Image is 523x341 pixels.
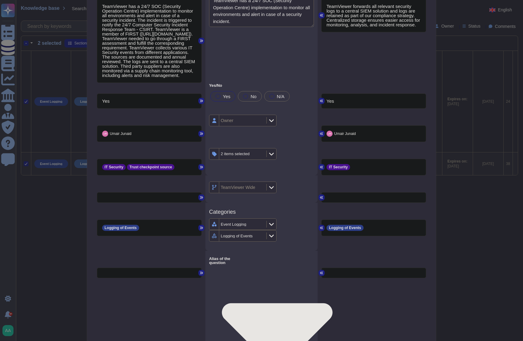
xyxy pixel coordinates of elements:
[110,132,132,136] span: Umair Junaid
[326,225,364,231] div: Logging of Events
[221,152,250,156] div: 2 items selected
[326,4,421,27] div: TeamViewer forwards all relevant security logs to a central SIEM solution and logs are retained a...
[102,225,139,231] div: Logging of Events
[102,164,126,170] div: IT Security
[221,222,246,226] div: Event Logging
[127,164,174,170] div: Trust checkpoint source
[250,94,256,99] span: No
[223,94,230,99] span: Yes
[221,185,255,190] div: TeamViewer Wide
[326,131,333,137] img: user
[277,94,284,99] span: N/A
[102,4,197,78] div: TeamViewer has a 24/7 SOC (Security Operation Centre) implementation to monitor all environments ...
[334,132,356,136] span: Umair Junaid
[326,99,421,103] div: Yes
[102,99,197,103] div: Yes
[221,118,233,123] div: Owner
[102,131,108,137] img: user
[221,234,253,238] div: Logging of Events
[209,209,314,219] h3: Categories
[326,164,350,170] div: IT Security
[209,84,314,88] label: Yes/No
